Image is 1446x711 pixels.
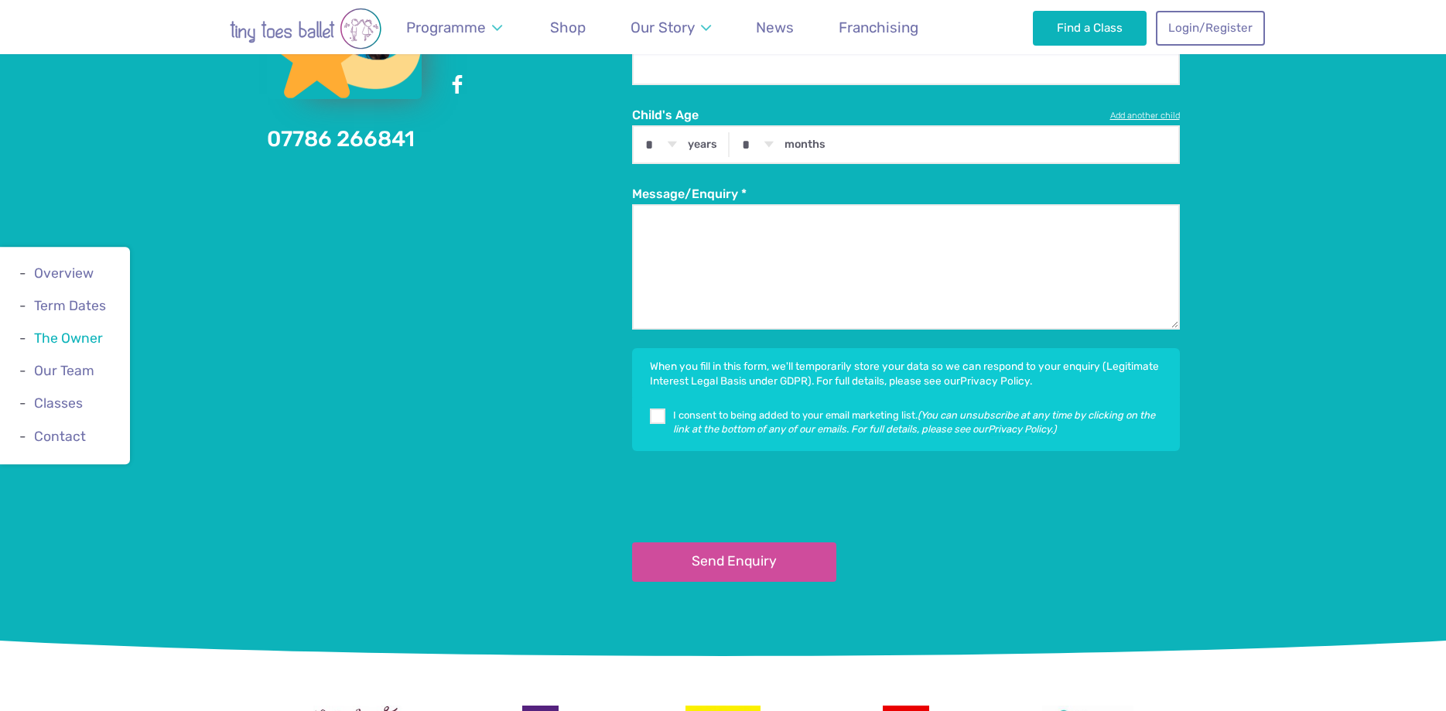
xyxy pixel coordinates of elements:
[34,396,83,412] a: Classes
[267,126,415,152] a: 07786 266841
[756,19,794,36] span: News
[34,265,94,281] a: Overview
[785,138,826,152] label: months
[543,9,593,46] a: Shop
[673,408,1164,436] p: I consent to being added to your email marketing list.
[632,467,867,527] iframe: reCAPTCHA
[34,429,86,444] a: Contact
[632,542,836,582] button: Send Enquiry
[1033,11,1147,45] a: Find a Class
[688,138,717,152] label: years
[182,8,429,50] img: tiny toes ballet
[399,9,510,46] a: Programme
[632,107,1180,124] label: Child's Age
[650,359,1164,388] p: When you fill in this form, we'll temporarily store your data so we can respond to your enquiry (...
[832,9,926,46] a: Franchising
[988,423,1051,436] a: Privacy Policy
[632,186,1180,203] label: Message/Enquiry *
[960,374,1030,387] a: Privacy Policy
[623,9,718,46] a: Our Story
[406,19,486,36] span: Programme
[34,330,103,346] a: The Owner
[1156,11,1264,45] a: Login/Register
[1110,110,1180,122] a: Add another child
[550,19,586,36] span: Shop
[34,298,106,313] a: Term Dates
[749,9,802,46] a: News
[443,71,471,99] a: Facebook
[34,363,94,378] a: Our Team
[839,19,918,36] span: Franchising
[631,19,695,36] span: Our Story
